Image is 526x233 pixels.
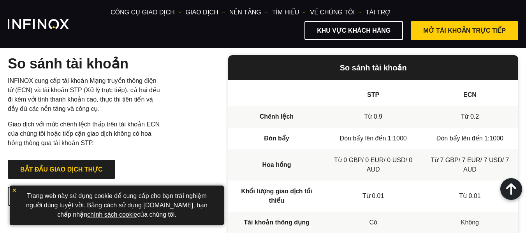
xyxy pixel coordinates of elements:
[228,149,325,180] td: Hoa hồng
[272,8,306,17] a: Tìm hiểu
[87,211,137,218] a: chính sách cookie
[111,8,182,17] a: công cụ giao dịch
[12,187,17,193] img: yellow close icon
[422,149,518,180] td: Từ 7 GBP/ 7 EUR/ 7 USD/ 7 AUD
[304,21,403,40] a: KHU VỰC KHÁCH HÀNG
[8,187,136,206] a: HOẶC DÙNG THỬ DEMO MIỄN PHÍ
[422,106,518,128] td: Từ 0.2
[228,180,325,212] td: Khối lượng giao dịch tối thiểu
[228,128,325,149] td: Đòn bẩy
[422,80,518,106] th: ECN
[325,128,422,149] td: Đòn bẩy lên đến 1:1000
[186,8,225,17] a: GIAO DỊCH
[8,120,164,148] p: Giao dịch với mức chênh lệch thấp trên tài khoản ECN của chúng tôi hoặc tiếp cận giao dịch không ...
[325,80,422,106] th: STP
[229,8,268,17] a: NỀN TẢNG
[310,8,362,17] a: VỀ CHÚNG TÔI
[411,21,518,40] a: MỞ TÀI KHOẢN TRỰC TIẾP
[422,180,518,212] td: Từ 0.01
[8,19,87,29] a: INFINOX Logo
[8,76,164,114] p: INFINOX cung cấp tài khoản Mạng truyền thông điện tử (ECN) và tài khoản STP (Xử lý trực tiếp). cả...
[325,180,422,212] td: Từ 0.01
[340,63,407,72] strong: So sánh tài khoản
[325,106,422,128] td: Từ 0.9
[366,8,391,17] a: Tài trợ
[8,56,128,72] strong: So sánh tài khoản
[228,106,325,128] td: Chênh lệch
[8,160,115,179] a: BẮT ĐẦU GIAO DỊCH THỰC
[325,149,422,180] td: Từ 0 GBP/ 0 EUR/ 0 USD/ 0 AUD
[14,189,220,221] p: Trang web này sử dụng cookie để cung cấp cho bạn trải nghiệm người dùng tuyệt vời. Bằng cách sử d...
[422,128,518,149] td: Đòn bẩy lên đến 1:1000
